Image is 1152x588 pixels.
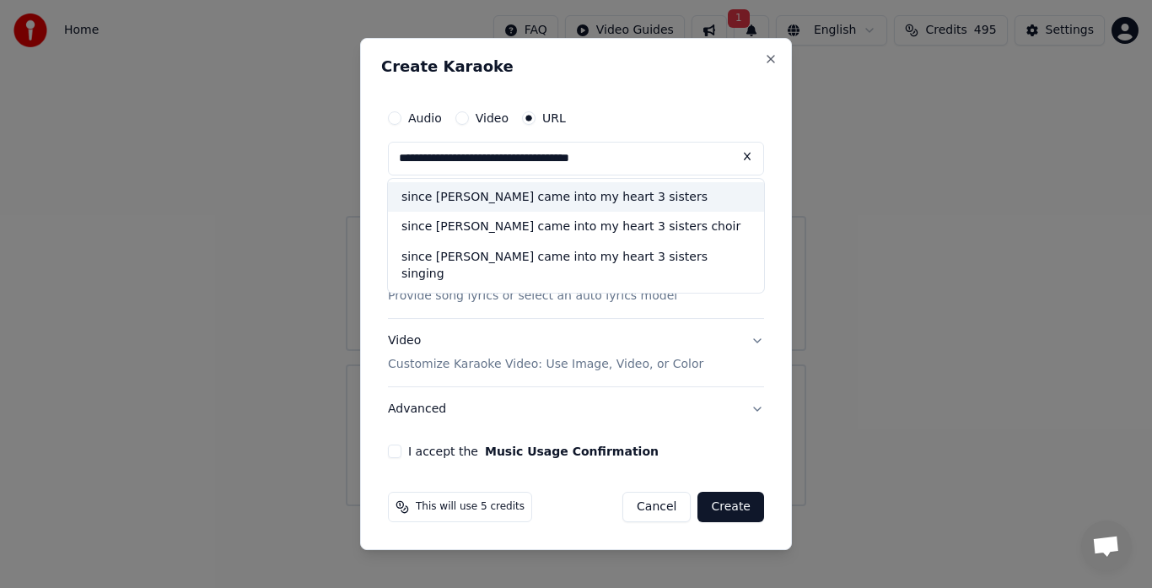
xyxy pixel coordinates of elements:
[388,333,703,374] div: Video
[408,112,442,124] label: Audio
[388,320,764,387] button: VideoCustomize Karaoke Video: Use Image, Video, or Color
[408,445,659,457] label: I accept the
[416,500,525,514] span: This will use 5 credits
[388,182,764,213] div: since [PERSON_NAME] came into my heart 3 sisters
[381,59,771,74] h2: Create Karaoke
[388,289,677,305] p: Provide song lyrics or select an auto lyrics model
[476,112,509,124] label: Video
[542,112,566,124] label: URL
[388,356,703,373] p: Customize Karaoke Video: Use Image, Video, or Color
[388,213,764,243] div: since [PERSON_NAME] came into my heart 3 sisters choir
[388,387,764,431] button: Advanced
[388,251,764,319] button: LyricsProvide song lyrics or select an auto lyrics model
[697,492,764,522] button: Create
[388,243,764,290] div: since [PERSON_NAME] came into my heart 3 sisters singing
[622,492,691,522] button: Cancel
[485,445,659,457] button: I accept the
